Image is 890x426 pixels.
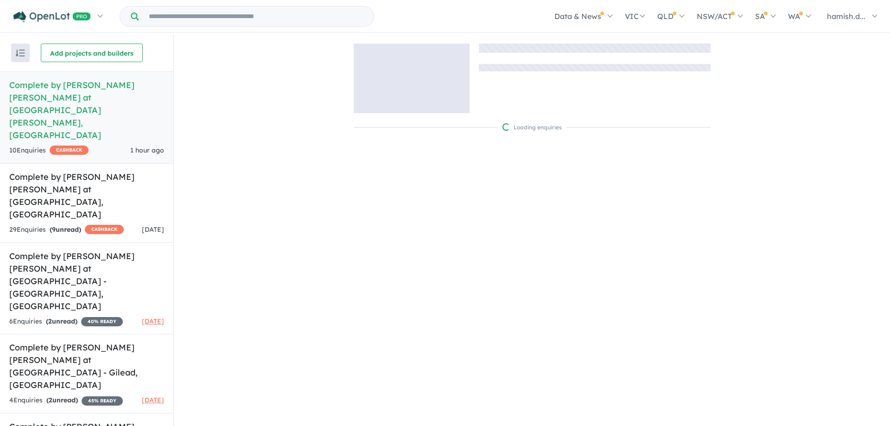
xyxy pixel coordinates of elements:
[49,396,52,404] span: 2
[142,317,164,325] span: [DATE]
[502,123,562,132] div: Loading enquiries
[50,146,89,155] span: CASHBACK
[46,396,78,404] strong: ( unread)
[9,145,89,156] div: 10 Enquir ies
[142,225,164,234] span: [DATE]
[130,146,164,154] span: 1 hour ago
[85,225,124,234] span: CASHBACK
[827,12,865,21] span: hamish.d...
[13,11,91,23] img: Openlot PRO Logo White
[50,225,81,234] strong: ( unread)
[9,171,164,221] h5: Complete by [PERSON_NAME] [PERSON_NAME] at [GEOGRAPHIC_DATA] , [GEOGRAPHIC_DATA]
[52,225,56,234] span: 9
[9,224,124,235] div: 29 Enquir ies
[9,341,164,391] h5: Complete by [PERSON_NAME] [PERSON_NAME] at [GEOGRAPHIC_DATA] - Gilead , [GEOGRAPHIC_DATA]
[9,250,164,312] h5: Complete by [PERSON_NAME] [PERSON_NAME] at [GEOGRAPHIC_DATA] - [GEOGRAPHIC_DATA] , [GEOGRAPHIC_DATA]
[16,50,25,57] img: sort.svg
[140,6,372,26] input: Try estate name, suburb, builder or developer
[81,317,123,326] span: 40 % READY
[9,79,164,141] h5: Complete by [PERSON_NAME] [PERSON_NAME] at [GEOGRAPHIC_DATA][PERSON_NAME] , [GEOGRAPHIC_DATA]
[46,317,77,325] strong: ( unread)
[9,316,123,327] div: 6 Enquir ies
[9,395,123,406] div: 4 Enquir ies
[82,396,123,406] span: 45 % READY
[142,396,164,404] span: [DATE]
[41,44,143,62] button: Add projects and builders
[48,317,52,325] span: 2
